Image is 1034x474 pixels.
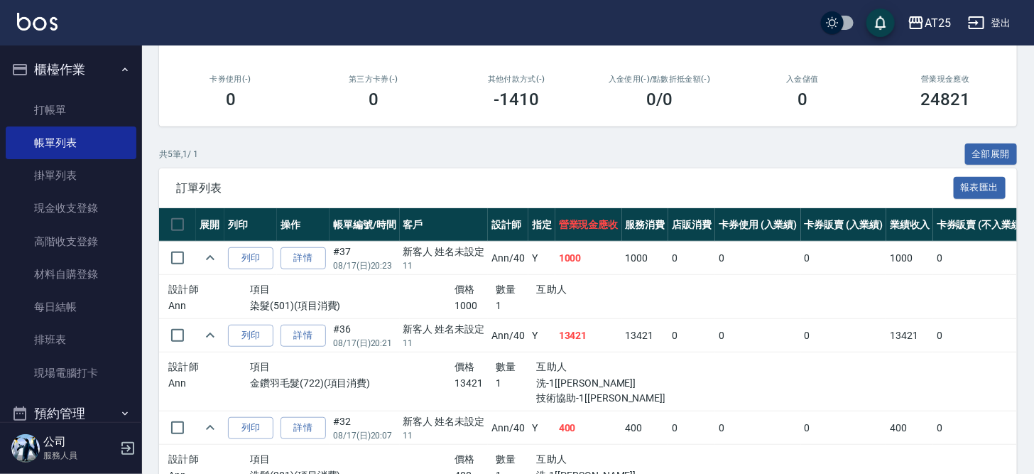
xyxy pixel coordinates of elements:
h5: 公司 [43,435,116,449]
td: 400 [886,411,933,445]
p: 11 [403,259,485,272]
td: Y [528,242,555,275]
p: 08/17 (日) 20:21 [333,337,396,350]
td: 400 [622,411,669,445]
th: 帳單編號/時間 [330,208,400,242]
p: 11 [403,429,485,442]
h2: 入金儲值 [748,75,856,84]
h3: 0 /0 [646,90,673,109]
p: Ann [168,298,250,313]
span: 訂單列表 [176,181,954,195]
td: Y [528,319,555,352]
button: 登出 [962,10,1017,36]
td: 0 [933,242,1028,275]
td: 1000 [555,242,622,275]
a: 詳情 [281,247,326,269]
button: AT25 [902,9,957,38]
p: 08/17 (日) 20:07 [333,429,396,442]
th: 指定 [528,208,555,242]
a: 材料自購登錄 [6,258,136,291]
span: 互助人 [537,361,567,372]
h3: 0 [369,90,379,109]
td: 13421 [622,319,669,352]
td: #37 [330,242,400,275]
td: #32 [330,411,400,445]
a: 高階收支登錄 [6,225,136,258]
th: 店販消費 [668,208,715,242]
a: 現場電腦打卡 [6,357,136,389]
a: 詳情 [281,325,326,347]
td: 0 [668,411,715,445]
td: #36 [330,319,400,352]
span: 項目 [250,284,271,295]
button: save [866,9,895,37]
th: 服務消費 [622,208,669,242]
p: 共 5 筆, 1 / 1 [159,148,198,161]
p: 08/17 (日) 20:23 [333,259,396,272]
td: 0 [933,411,1028,445]
h2: 入金使用(-) /點數折抵金額(-) [605,75,714,84]
p: 1000 [455,298,496,313]
th: 操作 [277,208,330,242]
a: 報表匯出 [954,181,1006,194]
th: 卡券使用 (入業績) [715,208,801,242]
td: 0 [933,319,1028,352]
p: 11 [403,337,485,350]
span: 互助人 [537,284,567,295]
p: Ann [168,376,250,391]
h3: -1410 [494,90,539,109]
button: 預約管理 [6,395,136,432]
td: 13421 [555,319,622,352]
span: 互助人 [537,453,567,465]
td: 0 [801,242,887,275]
h2: 卡券使用(-) [176,75,285,84]
div: 新客人 姓名未設定 [403,414,485,429]
span: 數量 [496,284,516,295]
span: 數量 [496,361,516,372]
h2: 第三方卡券(-) [319,75,428,84]
td: 0 [715,242,801,275]
button: 櫃檯作業 [6,51,136,88]
button: expand row [200,325,221,346]
p: 技術協助-1[[PERSON_NAME]] [537,391,660,406]
td: 0 [715,319,801,352]
a: 打帳單 [6,94,136,126]
div: 新客人 姓名未設定 [403,322,485,337]
td: 1000 [886,242,933,275]
td: 0 [668,319,715,352]
h2: 營業現金應收 [891,75,1000,84]
td: Ann /40 [488,242,528,275]
td: 0 [715,411,801,445]
span: 價格 [455,361,475,372]
button: expand row [200,417,221,438]
div: AT25 [925,14,951,32]
span: 項目 [250,361,271,372]
button: 列印 [228,417,273,439]
img: Person [11,434,40,463]
th: 設計師 [488,208,528,242]
h3: 0 [798,90,807,109]
span: 價格 [455,284,475,295]
p: 金鑽羽毛髮(722)(項目消費) [250,376,455,391]
p: 洗-1[[PERSON_NAME]] [537,376,660,391]
a: 現金收支登錄 [6,192,136,225]
h2: 其他付款方式(-) [462,75,571,84]
td: 13421 [886,319,933,352]
button: 列印 [228,247,273,269]
div: 新客人 姓名未設定 [403,244,485,259]
span: 價格 [455,453,475,465]
th: 營業現金應收 [555,208,622,242]
th: 列印 [224,208,277,242]
p: 1 [496,298,537,313]
span: 數量 [496,453,516,465]
td: 400 [555,411,622,445]
td: Ann /40 [488,319,528,352]
button: expand row [200,247,221,269]
button: 列印 [228,325,273,347]
td: 1000 [622,242,669,275]
button: 報表匯出 [954,177,1006,199]
td: 0 [668,242,715,275]
span: 設計師 [168,284,199,295]
button: 全部展開 [965,144,1018,166]
a: 排班表 [6,323,136,356]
